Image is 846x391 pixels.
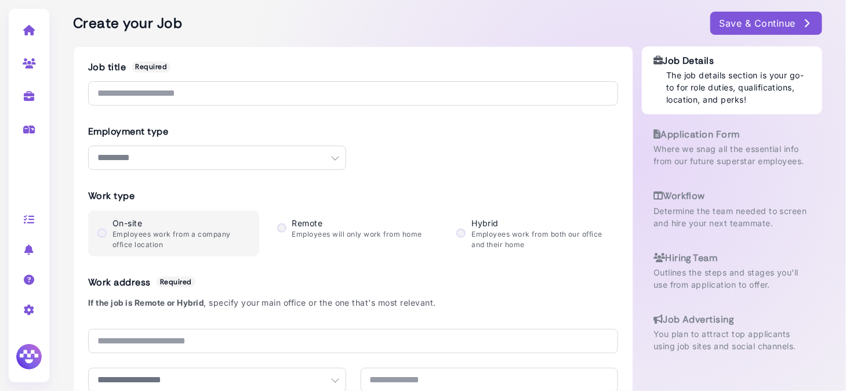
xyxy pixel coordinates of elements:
[456,229,466,238] input: Hybrid Employees work from both our office and their home
[653,143,811,167] p: Where we snag all the essential info from our future superstar employees.
[653,252,811,263] h3: Hiring Team
[97,229,107,238] input: On-site Employees work from a company office location
[14,342,43,371] img: Megan
[132,61,170,72] span: Required
[292,229,422,240] p: Employees will only work from home
[88,298,204,307] b: If the job is Remote or Hybrid
[653,190,811,201] h3: Workflow
[653,129,811,140] h3: Application Form
[73,15,182,32] h2: Create your Job
[88,277,618,288] h3: Work address
[88,190,618,201] h3: Work type
[653,55,811,66] h3: Job Details
[666,69,811,106] p: The job details section is your go-to for role duties, qualifications, location, and perks!
[653,314,811,325] h3: Job Advertising
[88,61,618,73] h3: Job title
[112,229,250,250] p: Employees work from a company office location
[88,126,346,137] h3: Employment type
[653,266,811,291] p: Outlines the steps and stages you'll use from application to offer.
[653,205,811,229] p: Determine the team needed to screen and hire your next teammate.
[157,277,195,287] span: Required
[88,296,618,309] p: , specify your main office or the one that's most relevant.
[720,16,813,30] div: Save & Continue
[112,218,142,228] span: On-site
[471,218,499,228] span: Hybrid
[277,223,286,233] input: Remote Employees will only work from home
[710,12,822,35] button: Save & Continue
[653,328,811,352] p: You plan to attract top applicants using job sites and social channels.
[292,218,323,228] span: Remote
[471,229,609,250] p: Employees work from both our office and their home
